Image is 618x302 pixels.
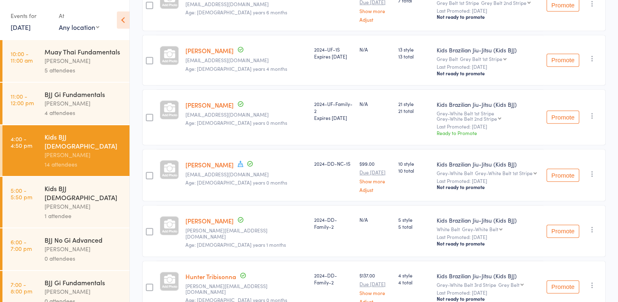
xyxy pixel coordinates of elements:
small: chucksali@gmail.com [185,112,308,117]
div: [PERSON_NAME] [45,202,123,211]
a: [PERSON_NAME] [185,46,234,55]
div: BJJ Gi Fundamentals [45,90,123,99]
button: Promote [547,110,579,124]
a: Show more [359,178,392,184]
div: Grey-White Belt 1st Stripe [437,110,540,121]
span: 13 total [398,53,430,60]
small: michaelriitano@hotmail.com [185,57,308,63]
div: Kids Brazilian Jiu-Jitsu (Kids BJJ) [437,216,540,224]
small: Sasha@riversideplasta.com.au [185,228,308,239]
a: Adjust [359,187,392,192]
a: [PERSON_NAME] [185,101,234,109]
span: 13 style [398,46,430,53]
span: 21 style [398,100,430,107]
a: [DATE] [11,23,31,32]
time: 7:00 - 8:00 pm [11,281,32,294]
div: Any location [59,23,99,32]
small: Last Promoted: [DATE] [437,290,540,295]
a: 4:00 -4:50 pmKids BJJ [DEMOGRAPHIC_DATA][PERSON_NAME]14 attendees [2,125,129,176]
div: 0 attendees [45,254,123,263]
a: Hunter Tribisonna [185,272,236,281]
span: 10 total [398,167,430,174]
span: Age: [DEMOGRAPHIC_DATA] years 0 months [185,179,287,186]
div: BJJ Gi Fundamentals [45,278,123,287]
div: Grey-White Belt 3rd Stripe [437,282,540,287]
time: 4:00 - 4:50 pm [11,135,32,149]
div: Not ready to promote [437,240,540,247]
span: Age: [DEMOGRAPHIC_DATA] years 4 months [185,65,287,72]
div: Grey-White Belt [462,226,498,232]
div: At [59,9,99,23]
time: 10:00 - 11:00 am [11,50,33,63]
small: Sasha@riversideplasta.com.au [185,283,308,295]
div: Not ready to promote [437,70,540,77]
div: Ready to Promote [437,129,540,136]
small: Last Promoted: [DATE] [437,124,540,129]
div: Kids Brazilian Jiu-Jitsu (Kids BJJ) [437,100,540,108]
div: [PERSON_NAME] [45,150,123,160]
div: [PERSON_NAME] [45,99,123,108]
small: Due [DATE] [359,281,392,287]
div: Kids Brazilian Jiu-Jitsu (Kids BJJ) [437,46,540,54]
time: 6:00 - 7:00 pm [11,239,32,252]
span: Age: [DEMOGRAPHIC_DATA] years 1 months [185,241,286,248]
small: eleanorjtilley@gmail.com [185,171,308,177]
div: N/A [359,216,392,223]
small: Last Promoted: [DATE] [437,64,540,70]
div: Grey-White Belt 1st Stripe [475,170,533,176]
small: Due [DATE] [359,169,392,175]
span: 10 style [398,160,430,167]
button: Promote [547,169,579,182]
small: simone.pighini14@gmail.com [185,1,308,7]
div: N/A [359,100,392,107]
div: [PERSON_NAME] [45,244,123,254]
a: 5:00 -5:50 pmKids BJJ [DEMOGRAPHIC_DATA][PERSON_NAME]1 attendee [2,177,129,228]
time: 5:00 - 5:50 pm [11,187,32,200]
a: 11:00 -12:00 pmBJJ Gi Fundamentals[PERSON_NAME]4 attendees [2,83,129,124]
a: [PERSON_NAME] [185,160,234,169]
span: 4 style [398,272,430,279]
div: Expires [DATE] [314,53,353,60]
div: Muay Thai Fundamentals [45,47,123,56]
a: 6:00 -7:00 pmBJJ No Gi Advanced[PERSON_NAME]0 attendees [2,228,129,270]
div: Events for [11,9,51,23]
div: 2024-DD-Family-2 [314,216,353,230]
div: Grey-White Belt 2nd Stripe [437,116,497,121]
div: 2024-DD-Family-2 [314,272,353,286]
div: BJJ No Gi Advanced [45,235,123,244]
div: Grey Belt [498,282,520,287]
div: 2024-UF-1S [314,46,353,60]
span: 5 total [398,223,430,230]
span: 5 style [398,216,430,223]
div: Kids Brazilian Jiu-Jitsu (Kids BJJ) [437,160,540,168]
div: 2024-UF-Family-2 [314,100,353,121]
div: $99.00 [359,160,392,192]
div: 5 attendees [45,65,123,75]
a: 10:00 -11:00 amMuay Thai Fundamentals[PERSON_NAME]5 attendees [2,40,129,82]
small: Last Promoted: [DATE] [437,8,540,14]
div: Not ready to promote [437,184,540,190]
div: 2024-DD-NC-1S [314,160,353,167]
small: Last Promoted: [DATE] [437,178,540,184]
div: Grey Belt 1st Stripe [460,56,502,61]
button: Promote [547,54,579,67]
button: Promote [547,280,579,293]
div: Grey Belt [437,56,540,61]
div: Expires [DATE] [314,114,353,121]
div: 4 attendees [45,108,123,117]
span: Age: [DEMOGRAPHIC_DATA] years 0 months [185,119,287,126]
div: Grey-White Belt [437,170,540,176]
div: 1 attendee [45,211,123,221]
span: Age: [DEMOGRAPHIC_DATA] years 6 months [185,9,287,16]
div: 14 attendees [45,160,123,169]
div: Not ready to promote [437,14,540,20]
span: 21 total [398,107,430,114]
a: Adjust [359,17,392,22]
div: [PERSON_NAME] [45,56,123,65]
a: Show more [359,8,392,14]
div: Not ready to promote [437,295,540,302]
button: Promote [547,225,579,238]
span: 4 total [398,279,430,286]
div: N/A [359,46,392,53]
small: Last Promoted: [DATE] [437,234,540,240]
